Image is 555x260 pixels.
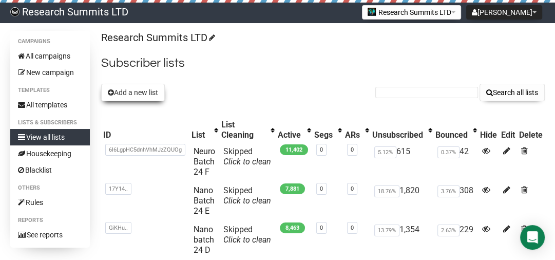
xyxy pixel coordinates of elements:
[192,130,209,140] div: List
[194,185,215,216] a: Nano Batch 24 E
[10,35,90,48] li: Campaigns
[105,183,131,195] span: 17Y14..
[374,225,399,236] span: 13.79%
[433,220,478,259] td: 229
[433,181,478,220] td: 308
[437,225,460,236] span: 2.63%
[320,185,323,192] a: 0
[10,117,90,129] li: Lists & subscribers
[194,146,215,177] a: Neuro Batch 24 F
[370,181,433,220] td: 1,820
[10,84,90,97] li: Templates
[351,146,354,153] a: 0
[223,235,271,245] a: Click to clean
[280,144,308,155] span: 11,402
[480,84,545,101] button: Search all lists
[105,222,131,234] span: GiKHu..
[280,183,305,194] span: 7,881
[478,118,499,142] th: Hide: No sort applied, sorting is disabled
[437,185,460,197] span: 3.76%
[10,194,90,211] a: Rules
[219,118,276,142] th: List Cleaning: No sort applied, activate to apply an ascending sort
[368,8,376,16] img: 2.jpg
[351,185,354,192] a: 0
[10,64,90,81] a: New campaign
[519,130,543,140] div: Delete
[466,5,542,20] button: [PERSON_NAME]
[520,225,545,250] div: Open Intercom Messenger
[221,120,265,140] div: List Cleaning
[433,118,478,142] th: Bounced: No sort applied, activate to apply an ascending sort
[480,130,497,140] div: Hide
[10,7,20,16] img: bccbfd5974049ef095ce3c15df0eef5a
[320,225,323,231] a: 0
[223,196,271,206] a: Click to clean
[433,142,478,181] td: 42
[223,185,271,206] span: Skipped
[499,118,517,142] th: Edit: No sort applied, sorting is disabled
[223,146,271,166] span: Skipped
[276,118,312,142] th: Active: No sort applied, activate to apply an ascending sort
[105,144,185,156] span: 6I6LgpHC5dnhVhMJzZQUOg
[10,145,90,162] a: Housekeeping
[10,48,90,64] a: All campaigns
[312,118,343,142] th: Segs: No sort applied, activate to apply an ascending sort
[101,118,189,142] th: ID: No sort applied, sorting is disabled
[351,225,354,231] a: 0
[10,227,90,243] a: See reports
[435,130,468,140] div: Bounced
[314,130,333,140] div: Segs
[194,225,214,255] a: Nano batch 24 D
[189,118,219,142] th: List: No sort applied, activate to apply an ascending sort
[101,84,165,101] button: Add a new list
[101,31,214,44] a: Research Summits LTD
[517,118,545,142] th: Delete: No sort applied, sorting is disabled
[345,130,360,140] div: ARs
[343,118,370,142] th: ARs: No sort applied, activate to apply an ascending sort
[320,146,323,153] a: 0
[101,54,545,72] h2: Subscriber lists
[10,162,90,178] a: Blacklist
[437,146,460,158] span: 0.37%
[278,130,302,140] div: Active
[10,214,90,227] li: Reports
[370,142,433,181] td: 615
[103,130,187,140] div: ID
[10,97,90,113] a: All templates
[223,225,271,245] span: Skipped
[223,157,271,166] a: Click to clean
[280,222,305,233] span: 8,463
[374,185,399,197] span: 18.76%
[372,130,423,140] div: Unsubscribed
[10,129,90,145] a: View all lists
[370,220,433,259] td: 1,354
[10,182,90,194] li: Others
[370,118,433,142] th: Unsubscribed: No sort applied, activate to apply an ascending sort
[374,146,396,158] span: 5.12%
[501,130,515,140] div: Edit
[362,5,461,20] button: Research Summits LTD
